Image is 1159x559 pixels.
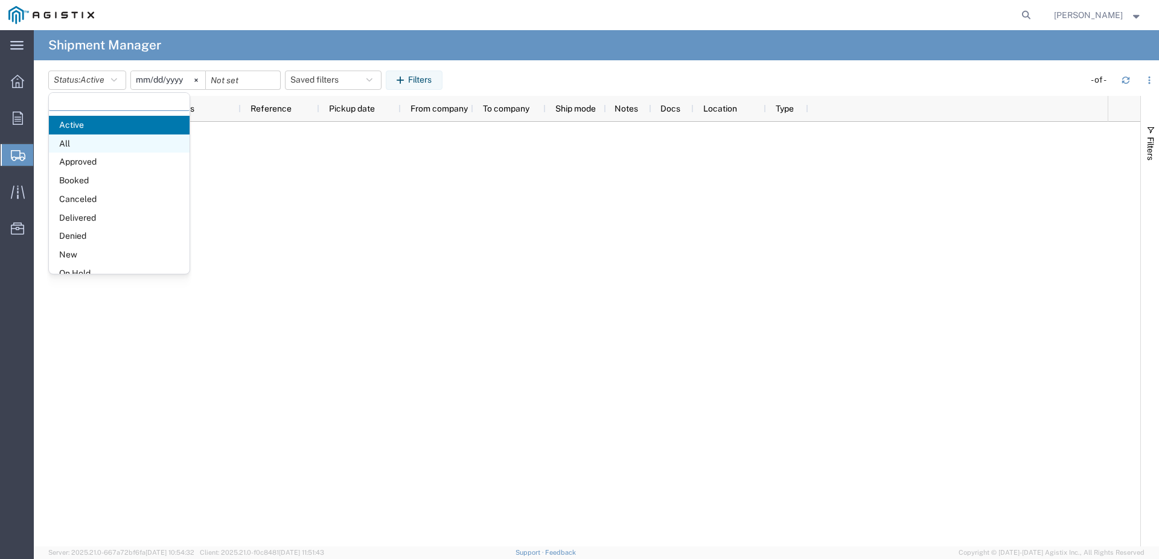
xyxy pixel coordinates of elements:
[8,6,94,24] img: logo
[49,171,190,190] span: Booked
[49,264,190,283] span: On Hold
[131,71,205,89] input: Not set
[1053,8,1143,22] button: [PERSON_NAME]
[555,104,596,113] span: Ship mode
[49,153,190,171] span: Approved
[49,245,190,264] span: New
[145,549,194,556] span: [DATE] 10:54:32
[516,549,546,556] a: Support
[49,190,190,209] span: Canceled
[410,104,468,113] span: From company
[206,71,280,89] input: Not set
[776,104,794,113] span: Type
[329,104,375,113] span: Pickup date
[1091,74,1112,86] div: - of -
[49,209,190,227] span: Delivered
[1146,137,1155,160] span: Filters
[615,104,638,113] span: Notes
[49,116,190,134] span: Active
[251,104,292,113] span: Reference
[48,30,161,60] h4: Shipment Manager
[386,71,442,90] button: Filters
[279,549,324,556] span: [DATE] 11:51:43
[545,549,576,556] a: Feedback
[48,549,194,556] span: Server: 2025.21.0-667a72bf6fa
[48,71,126,90] button: Status:Active
[1054,8,1123,22] span: Christy Escalante
[285,71,382,90] button: Saved filters
[80,75,104,84] span: Active
[483,104,529,113] span: To company
[49,134,190,153] span: All
[959,548,1145,558] span: Copyright © [DATE]-[DATE] Agistix Inc., All Rights Reserved
[200,549,324,556] span: Client: 2025.21.0-f0c8481
[660,104,680,113] span: Docs
[703,104,737,113] span: Location
[49,227,190,245] span: Denied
